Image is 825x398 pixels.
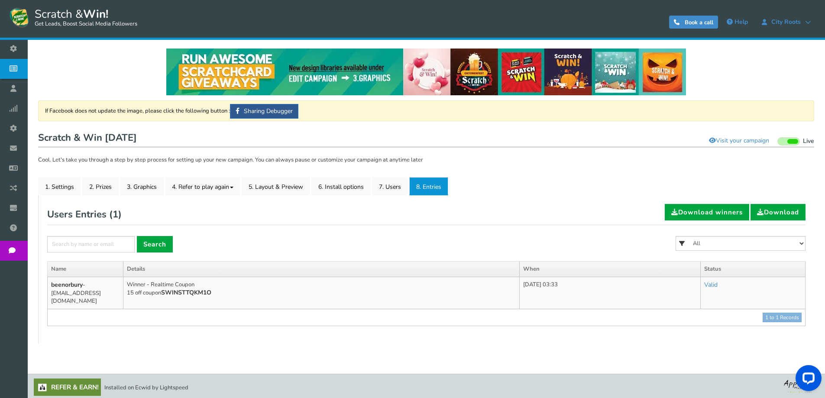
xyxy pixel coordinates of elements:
[48,277,123,309] td: - [EMAIL_ADDRESS][DOMAIN_NAME]
[113,208,118,221] span: 1
[51,281,83,289] b: beenorbury
[722,15,752,29] a: Help
[803,137,814,146] span: Live
[38,130,814,147] h1: Scratch & Win [DATE]
[48,262,123,277] th: Name
[47,204,122,225] h2: Users Entries ( )
[767,19,805,26] span: City Roots
[685,19,713,26] span: Book a call
[166,49,686,95] img: festival-poster-2020.webp
[784,379,819,393] img: bg_logo_foot.webp
[519,277,701,309] td: [DATE] 03:33
[230,104,298,119] a: Sharing Debugger
[789,362,825,398] iframe: LiveChat chat widget
[82,177,119,195] a: 2. Prizes
[519,262,701,277] th: When
[123,277,520,309] td: Winner - Realtime Coupon 15 off coupon
[38,177,81,195] a: 1. Settings
[669,16,718,29] a: Book a call
[9,6,30,28] img: Scratch and Win
[47,236,135,252] input: Search by name or email
[123,262,520,277] th: Details
[30,6,137,28] span: Scratch &
[409,177,448,195] a: 8. Entries
[751,204,806,220] a: Download
[701,262,806,277] th: Status
[665,204,749,220] a: Download winners
[83,6,108,22] strong: Win!
[35,21,137,28] small: Get Leads, Boost Social Media Followers
[38,100,814,121] div: If Facebook does not update the image, please click the following button :
[137,236,173,252] a: Search
[34,379,101,396] a: Refer & Earn!
[372,177,408,195] a: 7. Users
[165,177,240,195] a: 4. Refer to play again
[161,288,211,297] b: SWINSTTQKM1O
[311,177,371,195] a: 6. Install options
[703,133,775,148] a: Visit your campaign
[38,156,814,165] p: Cool. Let's take you through a step by step process for setting up your new campaign. You can alw...
[734,18,748,26] span: Help
[9,6,137,28] a: Scratch &Win! Get Leads, Boost Social Media Followers
[242,177,310,195] a: 5. Layout & Preview
[104,384,188,392] span: Installed on Ecwid by Lightspeed
[120,177,164,195] a: 3. Graphics
[704,281,718,289] a: Valid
